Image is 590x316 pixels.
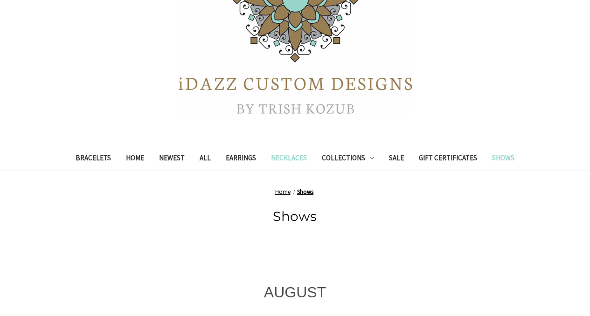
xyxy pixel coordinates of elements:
a: Home [118,148,152,171]
a: Collections [314,148,382,171]
a: Shows [297,188,313,196]
a: Necklaces [264,148,314,171]
a: All [192,148,218,171]
nav: Breadcrumb [39,187,551,197]
a: Earrings [218,148,264,171]
h1: Shows [39,206,551,226]
a: Sale [382,148,411,171]
a: Gift Certificates [411,148,485,171]
a: Newest [152,148,192,171]
a: Home [275,188,291,196]
a: Shows [485,148,522,171]
span: AUGUST [264,284,326,301]
a: Bracelets [68,148,118,171]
